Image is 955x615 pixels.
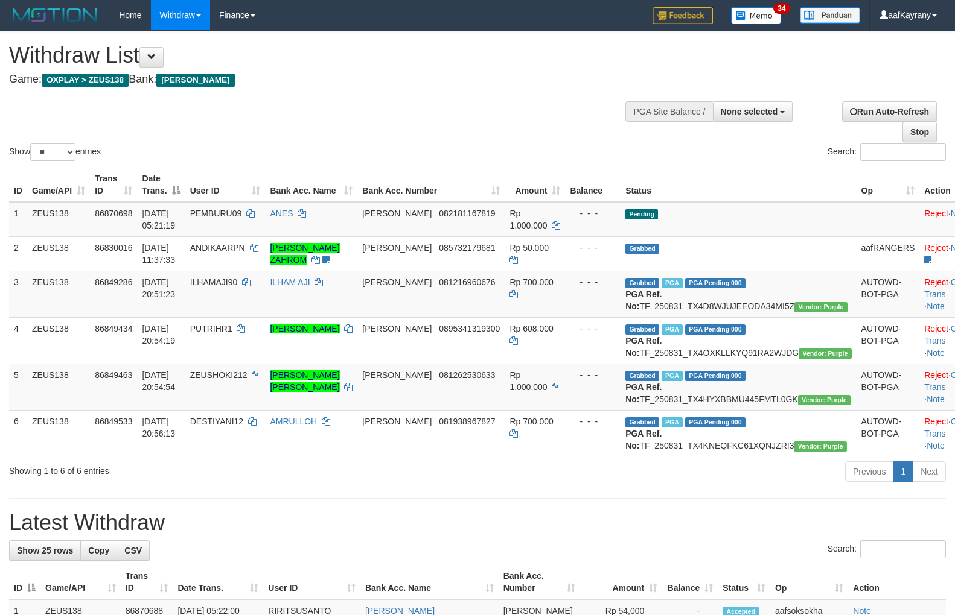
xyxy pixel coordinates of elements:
b: PGA Ref. No: [625,382,662,404]
div: - - - [570,207,616,219]
th: Balance: activate to sort column ascending [662,565,718,599]
div: - - - [570,323,616,335]
span: Copy 081262530633 to clipboard [439,370,495,380]
span: PGA Pending [685,417,746,427]
img: Button%20Memo.svg [731,7,782,24]
span: [DATE] 11:37:33 [142,243,175,265]
span: CSV [124,546,142,555]
span: [DATE] 20:51:23 [142,277,175,299]
label: Search: [828,143,946,161]
td: ZEUS138 [27,271,90,317]
a: 1 [893,461,913,482]
span: Show 25 rows [17,546,73,555]
a: Copy [80,540,117,561]
th: Trans ID: activate to sort column ascending [90,168,137,202]
span: Copy 0895341319300 to clipboard [439,324,500,333]
td: AUTOWD-BOT-PGA [857,364,920,410]
a: AMRULLOH [270,417,317,426]
span: DESTIYANI12 [190,417,243,426]
td: 1 [9,202,27,237]
span: [PERSON_NAME] [362,417,432,426]
span: PGA Pending [685,278,746,288]
div: - - - [570,276,616,288]
a: Reject [924,243,948,253]
select: Showentries [30,143,75,161]
th: Amount: activate to sort column ascending [505,168,565,202]
a: [PERSON_NAME] ZAHROM [270,243,339,265]
img: Feedback.jpg [653,7,713,24]
span: Marked by aafRornrotha [662,371,683,381]
span: [DATE] 20:54:54 [142,370,175,392]
a: Stop [902,122,937,142]
th: Game/API: activate to sort column ascending [40,565,121,599]
th: Op: activate to sort column ascending [857,168,920,202]
td: ZEUS138 [27,236,90,271]
span: [PERSON_NAME] [362,243,432,253]
td: ZEUS138 [27,364,90,410]
span: Grabbed [625,417,659,427]
span: PEMBURU09 [190,209,242,218]
span: Pending [625,209,658,219]
a: Note [927,441,945,450]
span: Rp 608.000 [509,324,553,333]
span: [DATE] 05:21:19 [142,209,175,230]
td: 5 [9,364,27,410]
a: Note [927,301,945,311]
span: None selected [721,107,778,116]
a: [PERSON_NAME] [270,324,339,333]
span: Copy 081938967827 to clipboard [439,417,495,426]
span: 86849434 [95,324,132,333]
span: Marked by aafRornrotha [662,278,683,288]
td: TF_250831_TX4OXKLLKYQ91RA2WJDG [621,317,856,364]
th: Date Trans.: activate to sort column descending [137,168,185,202]
a: ANES [270,209,293,218]
th: Status [621,168,856,202]
h1: Withdraw List [9,43,625,68]
td: TF_250831_TX4D8WJUJEEODA34MI5Z [621,271,856,317]
td: ZEUS138 [27,317,90,364]
td: aafRANGERS [857,236,920,271]
span: ZEUSHOKI212 [190,370,248,380]
div: PGA Site Balance / [625,101,712,122]
td: 6 [9,410,27,456]
th: Bank Acc. Number: activate to sort column ascending [357,168,505,202]
td: TF_250831_TX4HYXBBMU445FMTL0GK [621,364,856,410]
a: Show 25 rows [9,540,81,561]
a: Note [927,348,945,358]
td: TF_250831_TX4KNEQFKC61XQNJZRI3 [621,410,856,456]
span: [PERSON_NAME] [362,324,432,333]
span: 86830016 [95,243,132,253]
th: Status: activate to sort column ascending [718,565,770,599]
span: ANDIKAARPN [190,243,245,253]
input: Search: [860,143,946,161]
span: 86849286 [95,277,132,287]
td: AUTOWD-BOT-PGA [857,410,920,456]
th: Bank Acc. Name: activate to sort column ascending [360,565,499,599]
div: - - - [570,242,616,254]
span: Marked by aafRornrotha [662,324,683,335]
span: [PERSON_NAME] [156,74,234,87]
th: ID: activate to sort column descending [9,565,40,599]
a: Reject [924,417,948,426]
th: Op: activate to sort column ascending [770,565,848,599]
span: Grabbed [625,324,659,335]
td: AUTOWD-BOT-PGA [857,317,920,364]
button: None selected [713,101,793,122]
img: panduan.png [800,7,860,24]
th: User ID: activate to sort column ascending [263,565,360,599]
span: 86849533 [95,417,132,426]
span: Rp 700.000 [509,417,553,426]
th: Action [848,565,946,599]
span: PGA Pending [685,324,746,335]
th: Game/API: activate to sort column ascending [27,168,90,202]
label: Search: [828,540,946,558]
th: Trans ID: activate to sort column ascending [121,565,173,599]
span: Copy 082181167819 to clipboard [439,209,495,218]
span: [DATE] 20:54:19 [142,324,175,345]
td: 2 [9,236,27,271]
th: Date Trans.: activate to sort column ascending [173,565,263,599]
a: Note [927,394,945,404]
span: ILHAMAJI90 [190,277,238,287]
th: Bank Acc. Number: activate to sort column ascending [499,565,580,599]
span: 34 [773,3,790,14]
